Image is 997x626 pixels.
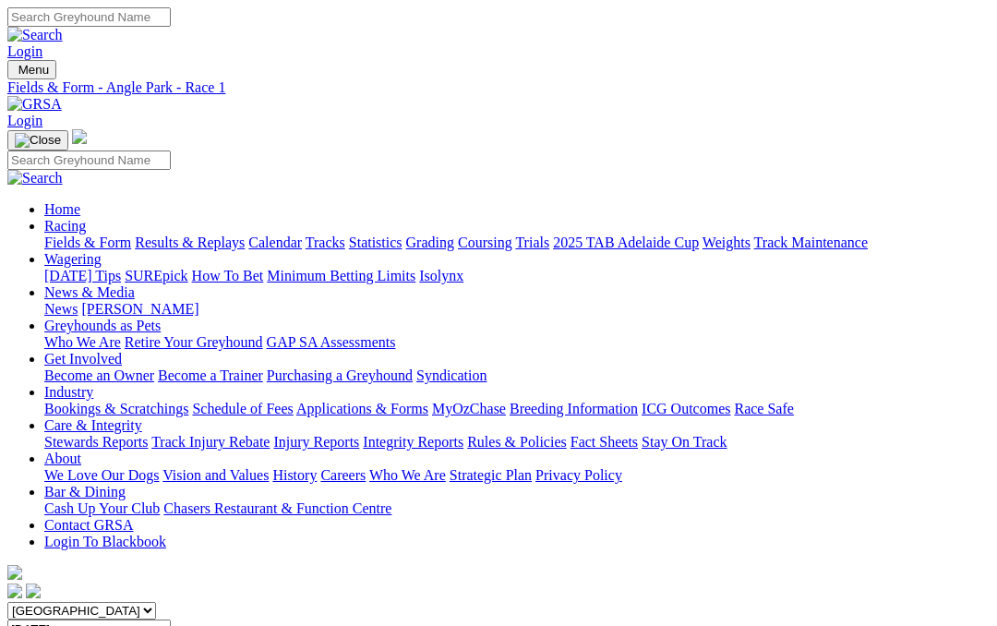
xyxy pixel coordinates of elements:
[44,268,990,284] div: Wagering
[44,534,166,549] a: Login To Blackbook
[44,467,159,483] a: We Love Our Dogs
[7,7,171,27] input: Search
[458,235,512,250] a: Coursing
[296,401,428,416] a: Applications & Forms
[7,113,42,128] a: Login
[267,268,415,283] a: Minimum Betting Limits
[44,235,990,251] div: Racing
[703,235,751,250] a: Weights
[163,500,391,516] a: Chasers Restaurant & Function Centre
[450,467,532,483] a: Strategic Plan
[44,334,121,350] a: Who We Are
[125,334,263,350] a: Retire Your Greyhound
[44,517,133,533] a: Contact GRSA
[44,434,148,450] a: Stewards Reports
[44,201,80,217] a: Home
[7,584,22,598] img: facebook.svg
[44,284,135,300] a: News & Media
[18,63,49,77] span: Menu
[535,467,622,483] a: Privacy Policy
[44,467,990,484] div: About
[158,367,263,383] a: Become a Trainer
[44,384,93,400] a: Industry
[44,367,990,384] div: Get Involved
[571,434,638,450] a: Fact Sheets
[467,434,567,450] a: Rules & Policies
[7,79,990,96] a: Fields & Form - Angle Park - Race 1
[192,401,293,416] a: Schedule of Fees
[642,434,727,450] a: Stay On Track
[510,401,638,416] a: Breeding Information
[15,133,61,148] img: Close
[44,268,121,283] a: [DATE] Tips
[754,235,868,250] a: Track Maintenance
[363,434,463,450] a: Integrity Reports
[44,301,78,317] a: News
[72,129,87,144] img: logo-grsa-white.png
[151,434,270,450] a: Track Injury Rebate
[248,235,302,250] a: Calendar
[267,367,413,383] a: Purchasing a Greyhound
[273,434,359,450] a: Injury Reports
[7,150,171,170] input: Search
[734,401,793,416] a: Race Safe
[419,268,463,283] a: Isolynx
[44,500,160,516] a: Cash Up Your Club
[272,467,317,483] a: History
[306,235,345,250] a: Tracks
[7,60,56,79] button: Toggle navigation
[320,467,366,483] a: Careers
[44,351,122,367] a: Get Involved
[369,467,446,483] a: Who We Are
[7,27,63,43] img: Search
[44,235,131,250] a: Fields & Form
[44,401,188,416] a: Bookings & Scratchings
[81,301,198,317] a: [PERSON_NAME]
[406,235,454,250] a: Grading
[125,268,187,283] a: SUREpick
[7,43,42,59] a: Login
[416,367,486,383] a: Syndication
[44,318,161,333] a: Greyhounds as Pets
[432,401,506,416] a: MyOzChase
[135,235,245,250] a: Results & Replays
[44,417,142,433] a: Care & Integrity
[515,235,549,250] a: Trials
[44,367,154,383] a: Become an Owner
[44,301,990,318] div: News & Media
[642,401,730,416] a: ICG Outcomes
[44,484,126,500] a: Bar & Dining
[267,334,396,350] a: GAP SA Assessments
[349,235,402,250] a: Statistics
[26,584,41,598] img: twitter.svg
[44,500,990,517] div: Bar & Dining
[7,130,68,150] button: Toggle navigation
[192,268,264,283] a: How To Bet
[44,251,102,267] a: Wagering
[162,467,269,483] a: Vision and Values
[44,451,81,466] a: About
[553,235,699,250] a: 2025 TAB Adelaide Cup
[7,96,62,113] img: GRSA
[7,170,63,187] img: Search
[44,334,990,351] div: Greyhounds as Pets
[44,434,990,451] div: Care & Integrity
[44,218,86,234] a: Racing
[44,401,990,417] div: Industry
[7,565,22,580] img: logo-grsa-white.png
